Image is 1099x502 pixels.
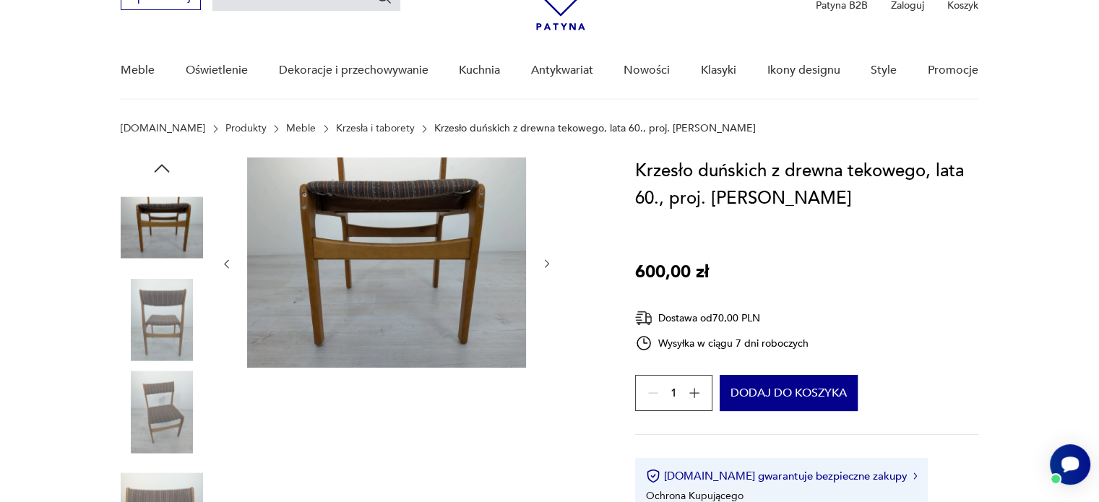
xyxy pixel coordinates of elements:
a: Kuchnia [459,43,500,98]
a: Promocje [928,43,978,98]
a: Produkty [225,123,267,134]
a: Dekoracje i przechowywanie [278,43,428,98]
img: Ikona dostawy [635,309,652,327]
button: Dodaj do koszyka [720,375,858,411]
a: Antykwariat [531,43,593,98]
h1: Krzesło duńskich z drewna tekowego, lata 60., proj. [PERSON_NAME] [635,157,978,212]
img: Zdjęcie produktu Krzesło duńskich z drewna tekowego, lata 60., proj. Erik Buch [247,157,526,368]
a: Klasyki [701,43,736,98]
img: Zdjęcie produktu Krzesło duńskich z drewna tekowego, lata 60., proj. Erik Buch [121,186,203,269]
div: Wysyłka w ciągu 7 dni roboczych [635,334,809,352]
p: Krzesło duńskich z drewna tekowego, lata 60., proj. [PERSON_NAME] [434,123,756,134]
a: Meble [121,43,155,98]
div: Dostawa od 70,00 PLN [635,309,809,327]
a: Nowości [624,43,670,98]
img: Zdjęcie produktu Krzesło duńskich z drewna tekowego, lata 60., proj. Erik Buch [121,371,203,453]
img: Ikona strzałki w prawo [913,472,918,480]
img: Zdjęcie produktu Krzesło duńskich z drewna tekowego, lata 60., proj. Erik Buch [121,279,203,361]
p: 600,00 zł [635,259,709,286]
span: 1 [671,389,677,398]
a: Krzesła i taborety [336,123,415,134]
a: Style [871,43,897,98]
a: [DOMAIN_NAME] [121,123,205,134]
iframe: Smartsupp widget button [1050,444,1090,485]
a: Meble [286,123,316,134]
img: Ikona certyfikatu [646,469,660,483]
a: Oświetlenie [186,43,248,98]
button: [DOMAIN_NAME] gwarantuje bezpieczne zakupy [646,469,917,483]
a: Ikony designu [767,43,840,98]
